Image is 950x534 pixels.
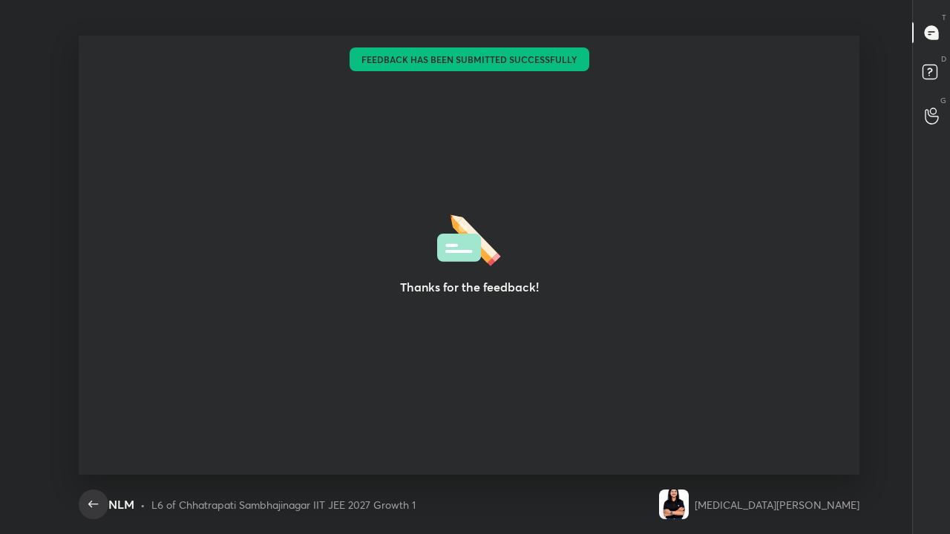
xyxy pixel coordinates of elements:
[695,497,859,512] div: [MEDICAL_DATA][PERSON_NAME]
[941,53,946,65] p: D
[659,489,689,519] img: 424ecb7230424a4ebb8fc6ce56008200.jpg
[437,210,501,266] img: feedbackThanks.36dea665.svg
[151,497,416,512] div: L6 of Chhatrapati Sambhajinagar IIT JEE 2027 Growth 1
[140,497,145,512] div: •
[942,12,946,23] p: T
[400,278,539,296] h3: Thanks for the feedback!
[940,95,946,106] p: G
[108,495,134,513] div: NLM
